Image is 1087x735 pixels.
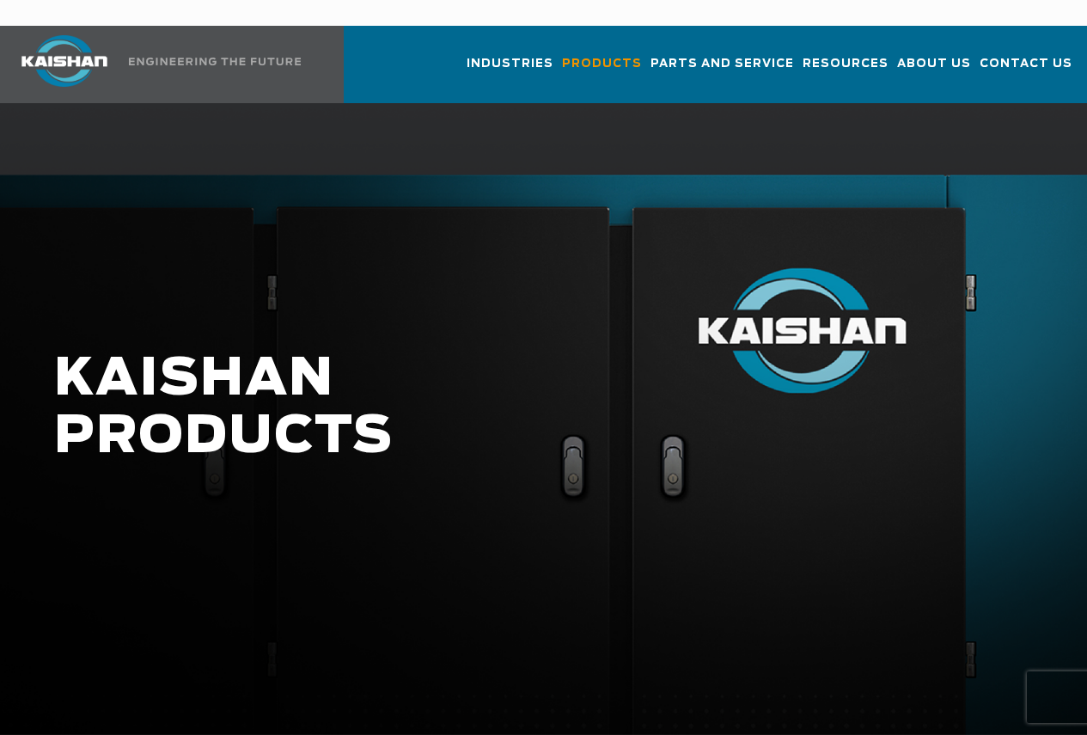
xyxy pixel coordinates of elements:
[980,54,1072,74] span: Contact Us
[467,54,553,74] span: Industries
[129,58,301,65] img: Engineering the future
[650,41,794,100] a: Parts and Service
[650,54,794,74] span: Parts and Service
[897,41,971,100] a: About Us
[562,41,642,100] a: Products
[897,54,971,74] span: About Us
[467,41,553,100] a: Industries
[54,351,867,466] h1: KAISHAN PRODUCTS
[980,41,1072,100] a: Contact Us
[803,54,889,74] span: Resources
[562,54,642,74] span: Products
[803,41,889,100] a: Resources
